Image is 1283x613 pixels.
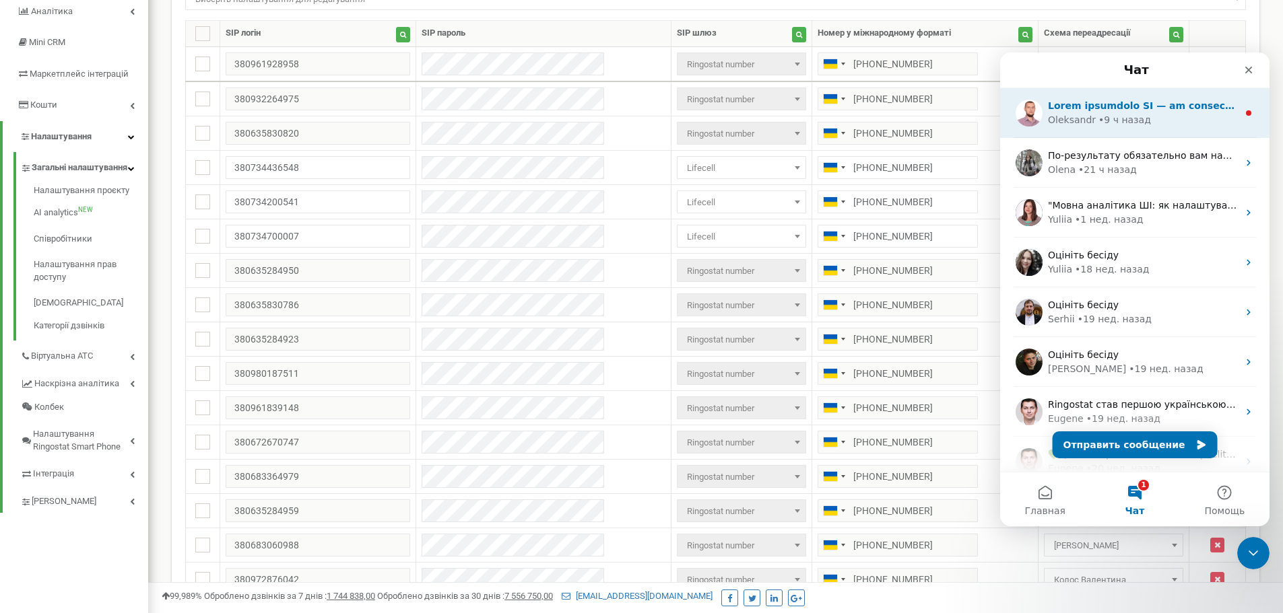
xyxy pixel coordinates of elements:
span: Ringostat number [677,431,806,454]
a: [PERSON_NAME] [20,486,148,513]
span: Ringostat number [677,259,806,282]
span: Mini CRM [29,37,65,47]
input: 050 123 4567 [818,396,978,419]
a: Колбек [20,396,148,419]
span: Ringostat number [677,499,806,522]
span: Ringostat number [682,296,801,315]
div: Eugene [48,359,84,373]
div: Telephone country code [818,294,849,316]
input: 050 123 4567 [818,225,978,248]
span: Ringostat number [682,502,801,521]
a: Наскрізна аналітика [20,368,148,396]
span: Маркетплейс інтеграцій [30,69,129,79]
span: Lifecell [682,193,801,212]
input: 050 123 4567 [818,87,978,110]
span: 99,989% [162,591,202,601]
span: Ringostat number [682,262,801,281]
span: Ringostat number [682,124,801,143]
a: Налаштування Ringostat Smart Phone [20,419,148,458]
div: Схема переадресації [1044,27,1131,40]
span: Налаштування [31,131,92,141]
span: [PERSON_NAME] [32,495,96,508]
a: Налаштування [3,121,148,153]
span: Колос Валентина [1044,568,1183,591]
input: 050 123 4567 [818,52,978,75]
span: Ringostat number [682,468,801,486]
img: Profile image for Eugene [15,396,42,423]
a: Категорії дзвінків [34,316,148,332]
span: Ringostat number [682,433,801,452]
div: Telephone country code [818,431,849,453]
u: 7 556 750,00 [504,591,553,601]
span: Ringostat number [682,330,801,349]
input: 050 123 4567 [818,328,978,351]
span: Оброблено дзвінків за 30 днів : [377,591,553,601]
span: Нікіта Хоменко [1044,534,1183,556]
input: 050 123 4567 [818,190,978,213]
span: Колос Валентина [1049,571,1179,589]
div: Telephone country code [818,191,849,213]
iframe: Intercom live chat [1237,537,1270,569]
span: Нікіта Хоменко [1049,536,1179,555]
span: Lifecell [677,190,806,213]
th: SIP пароль [416,20,671,46]
span: Загальні налаштування [32,161,127,174]
span: Lifecell [682,227,801,246]
span: Кошти [30,100,57,110]
div: Telephone country code [818,569,849,590]
span: Lifecell [682,159,801,178]
div: SIP логін [226,27,261,40]
input: 050 123 4567 [818,156,978,179]
a: Інтеграція [20,458,148,486]
div: Telephone country code [818,466,849,487]
button: Отправить сообщение [53,379,218,406]
span: Ringostat number [682,365,801,384]
div: Telephone country code [818,157,849,178]
span: Ringostat number [677,52,806,75]
a: Загальні налаштування [20,152,148,180]
u: 1 744 838,00 [327,591,375,601]
span: Ringostat number [677,362,806,385]
span: Ringostat number [682,90,801,109]
span: Главная [24,454,65,463]
div: SIP шлюз [677,27,717,40]
input: 050 123 4567 [818,362,978,385]
span: Ringostat number [677,87,806,110]
span: Оброблено дзвінків за 7 днів : [204,591,375,601]
button: Чат [90,420,179,474]
input: 050 123 4567 [818,499,978,522]
div: Telephone country code [818,88,849,110]
span: Ringostat number [677,396,806,419]
a: Налаштування прав доступу [34,252,148,290]
a: [DEMOGRAPHIC_DATA] [34,290,148,316]
input: 050 123 4567 [818,259,978,282]
div: Telephone country code [818,397,849,419]
div: • 20 нед. назад [86,409,160,423]
a: [EMAIL_ADDRESS][DOMAIN_NAME] [562,591,713,601]
input: 050 123 4567 [818,534,978,556]
span: Ringostat number [677,122,806,145]
div: Номер у міжнародному форматі [818,27,951,40]
input: 050 123 4567 [818,568,978,591]
div: Telephone country code [818,500,849,521]
span: Інтеграція [33,468,74,480]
